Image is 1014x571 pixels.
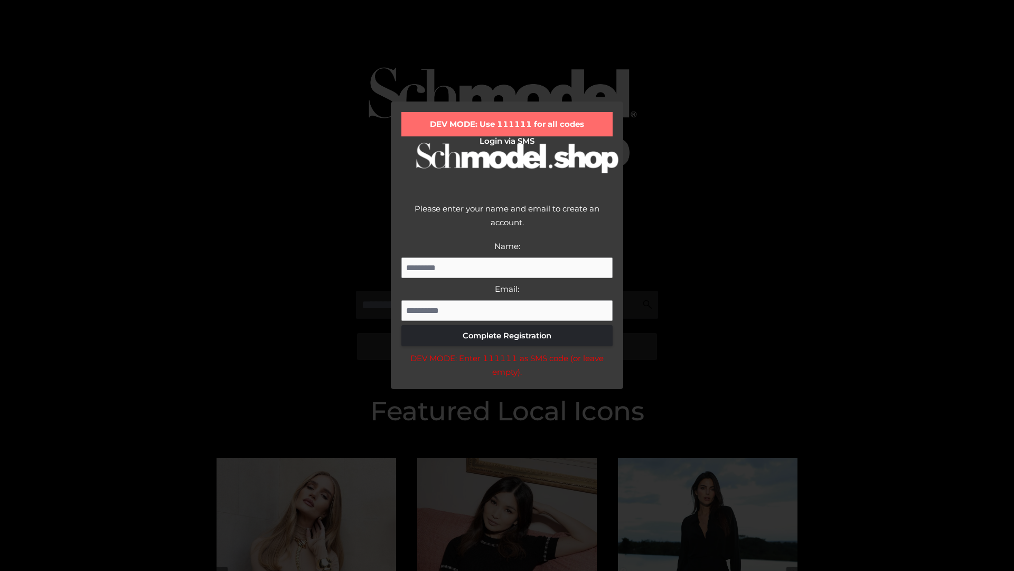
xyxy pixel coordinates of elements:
label: Email: [495,284,519,294]
label: Name: [494,241,520,251]
div: Please enter your name and email to create an account. [401,202,613,240]
div: DEV MODE: Use 111111 for all codes [401,112,613,136]
h2: Login via SMS [401,136,613,146]
div: DEV MODE: Enter 111111 as SMS code (or leave empty). [401,352,613,379]
button: Complete Registration [401,325,613,346]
